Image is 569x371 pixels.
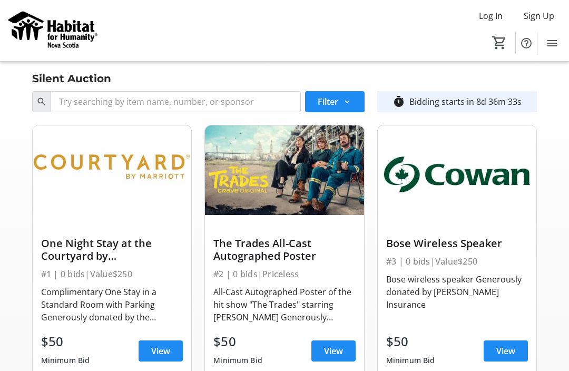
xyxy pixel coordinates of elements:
div: $50 [41,332,90,351]
div: $50 [213,332,262,351]
button: Cart [490,33,509,52]
img: One Night Stay at the Courtyard by Marriott Dartmouth Crossing [33,125,192,215]
img: The Trades All-Cast Autographed Poster [205,125,364,215]
div: #1 | 0 bids | Value $250 [41,267,183,281]
span: Sign Up [524,9,554,22]
button: Menu [542,33,563,54]
div: Minimum Bid [213,351,262,370]
button: Filter [305,91,365,112]
div: Bose Wireless Speaker [386,237,528,250]
span: View [496,345,515,357]
div: Silent Auction [26,70,117,87]
mat-icon: timer_outline [393,95,405,108]
span: View [324,345,343,357]
button: Log In [470,7,511,24]
button: Help [516,33,537,54]
div: Minimum Bid [386,351,435,370]
div: Bidding starts in 8d 36m 33s [409,95,522,108]
a: View [484,340,528,362]
span: Log In [479,9,503,22]
button: Sign Up [515,7,563,24]
img: Bose Wireless Speaker [378,125,537,215]
a: View [139,340,183,362]
div: Complimentary One Stay in a Standard Room with Parking Generously donated by the Courtyard by Mar... [41,286,183,324]
div: The Trades All-Cast Autographed Poster [213,237,356,262]
div: All-Cast Autographed Poster of the hit show "The Trades" starring [PERSON_NAME] Generously donate... [213,286,356,324]
div: Minimum Bid [41,351,90,370]
div: #3 | 0 bids | Value $250 [386,254,528,269]
div: $50 [386,332,435,351]
a: View [311,340,356,362]
div: One Night Stay at the Courtyard by [GEOGRAPHIC_DATA] [41,237,183,262]
div: #2 | 0 bids | Priceless [213,267,356,281]
span: View [151,345,170,357]
input: Try searching by item name, number, or sponsor [51,91,301,112]
span: Filter [318,95,338,108]
img: Habitat for Humanity Nova Scotia's Logo [6,4,100,57]
div: Bose wireless speaker Generously donated by [PERSON_NAME] Insurance [386,273,528,311]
